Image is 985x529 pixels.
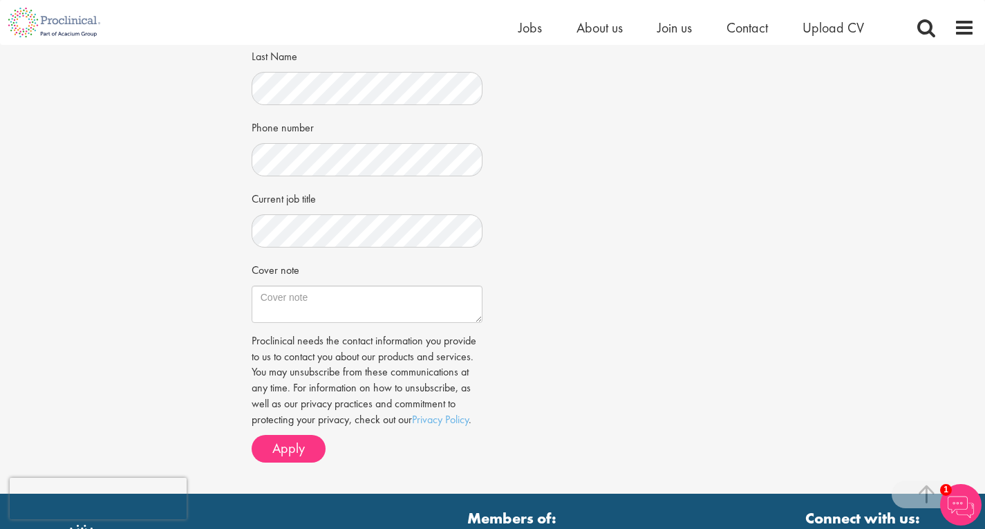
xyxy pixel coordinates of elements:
[726,19,768,37] a: Contact
[272,439,305,457] span: Apply
[412,412,469,427] a: Privacy Policy
[940,484,982,526] img: Chatbot
[252,44,297,65] label: Last Name
[252,187,316,207] label: Current job title
[252,115,314,136] label: Phone number
[518,19,542,37] a: Jobs
[281,508,743,529] strong: Members of:
[576,19,623,37] a: About us
[10,478,187,519] iframe: reCAPTCHA
[252,333,482,428] p: Proclinical needs the contact information you provide to us to contact you about our products and...
[252,435,326,463] button: Apply
[657,19,692,37] a: Join us
[940,484,952,496] span: 1
[252,258,299,279] label: Cover note
[805,508,923,529] strong: Connect with us:
[803,19,864,37] a: Upload CV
